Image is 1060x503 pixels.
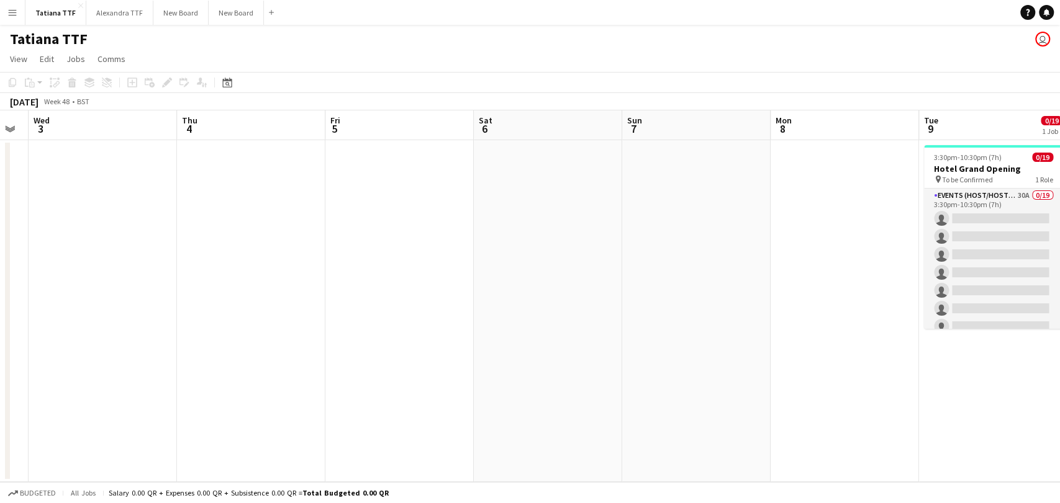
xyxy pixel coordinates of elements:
div: Salary 0.00 QR + Expenses 0.00 QR + Subsistence 0.00 QR = [109,488,389,497]
h1: Tatiana TTF [10,30,88,48]
button: Budgeted [6,486,58,500]
span: Jobs [66,53,85,65]
button: Tatiana TTF [25,1,86,25]
span: Week 48 [41,97,72,106]
button: Alexandra TTF [86,1,153,25]
span: Budgeted [20,489,56,497]
div: [DATE] [10,96,39,108]
span: Total Budgeted 0.00 QR [302,488,389,497]
a: View [5,51,32,67]
span: Comms [97,53,125,65]
span: View [10,53,27,65]
a: Jobs [61,51,90,67]
a: Comms [93,51,130,67]
button: New Board [209,1,264,25]
span: All jobs [68,488,98,497]
a: Edit [35,51,59,67]
div: BST [77,97,89,106]
button: New Board [153,1,209,25]
span: Edit [40,53,54,65]
app-user-avatar: The Talent Factory [1035,32,1050,47]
